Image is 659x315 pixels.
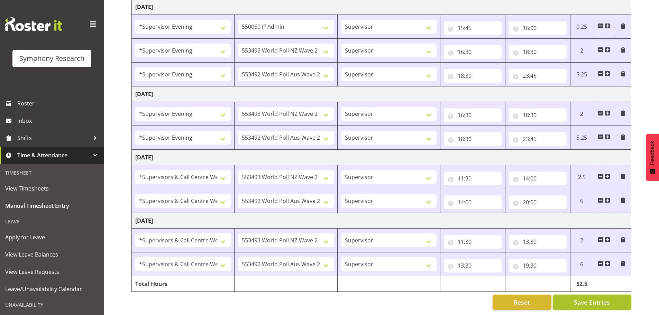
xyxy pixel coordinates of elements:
div: Symphony Research [19,53,84,64]
td: 2 [570,39,593,63]
span: Inbox [17,115,100,126]
input: Click to select... [509,21,567,35]
td: 6 [570,252,593,276]
td: 2 [570,102,593,126]
td: [DATE] [132,150,631,165]
td: [DATE] [132,86,631,102]
td: 2 [570,229,593,252]
span: Apply for Leave [5,232,99,242]
span: Roster [17,98,100,109]
td: Total Hours [132,276,235,292]
td: 5.25 [570,63,593,86]
input: Click to select... [509,195,567,209]
input: Click to select... [444,69,502,83]
a: View Timesheets [2,180,102,197]
input: Click to select... [444,45,502,59]
span: View Timesheets [5,183,99,194]
input: Click to select... [444,132,502,146]
input: Click to select... [444,172,502,185]
input: Click to select... [509,259,567,272]
input: Click to select... [509,235,567,249]
span: Shifts [17,133,90,143]
span: Time & Attendance [17,150,90,160]
button: Reset [493,295,551,310]
span: Save Entries [574,298,610,307]
input: Click to select... [444,21,502,35]
td: [DATE] [132,213,631,229]
td: 52.5 [570,276,593,292]
div: Unavailability [2,298,102,312]
input: Click to select... [444,195,502,209]
span: Leave/Unavailability Calendar [5,284,99,294]
input: Click to select... [509,69,567,83]
span: View Leave Requests [5,267,99,277]
td: 5.25 [570,126,593,150]
div: Leave [2,214,102,229]
a: View Leave Requests [2,263,102,280]
a: Manual Timesheet Entry [2,197,102,214]
a: Apply for Leave [2,229,102,246]
a: View Leave Balances [2,246,102,263]
input: Click to select... [444,235,502,249]
input: Click to select... [509,132,567,146]
span: Manual Timesheet Entry [5,201,99,211]
input: Click to select... [444,259,502,272]
img: Rosterit website logo [5,17,62,31]
input: Click to select... [509,172,567,185]
span: View Leave Balances [5,249,99,260]
td: 6 [570,189,593,213]
td: 2.5 [570,165,593,189]
div: Timesheet [2,166,102,180]
button: Feedback - Show survey [646,134,659,181]
input: Click to select... [444,108,502,122]
a: Leave/Unavailability Calendar [2,280,102,298]
input: Click to select... [509,45,567,59]
input: Click to select... [509,108,567,122]
button: Save Entries [553,295,631,310]
span: Feedback [649,141,656,165]
td: 0.25 [570,15,593,39]
span: Reset [514,298,530,307]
